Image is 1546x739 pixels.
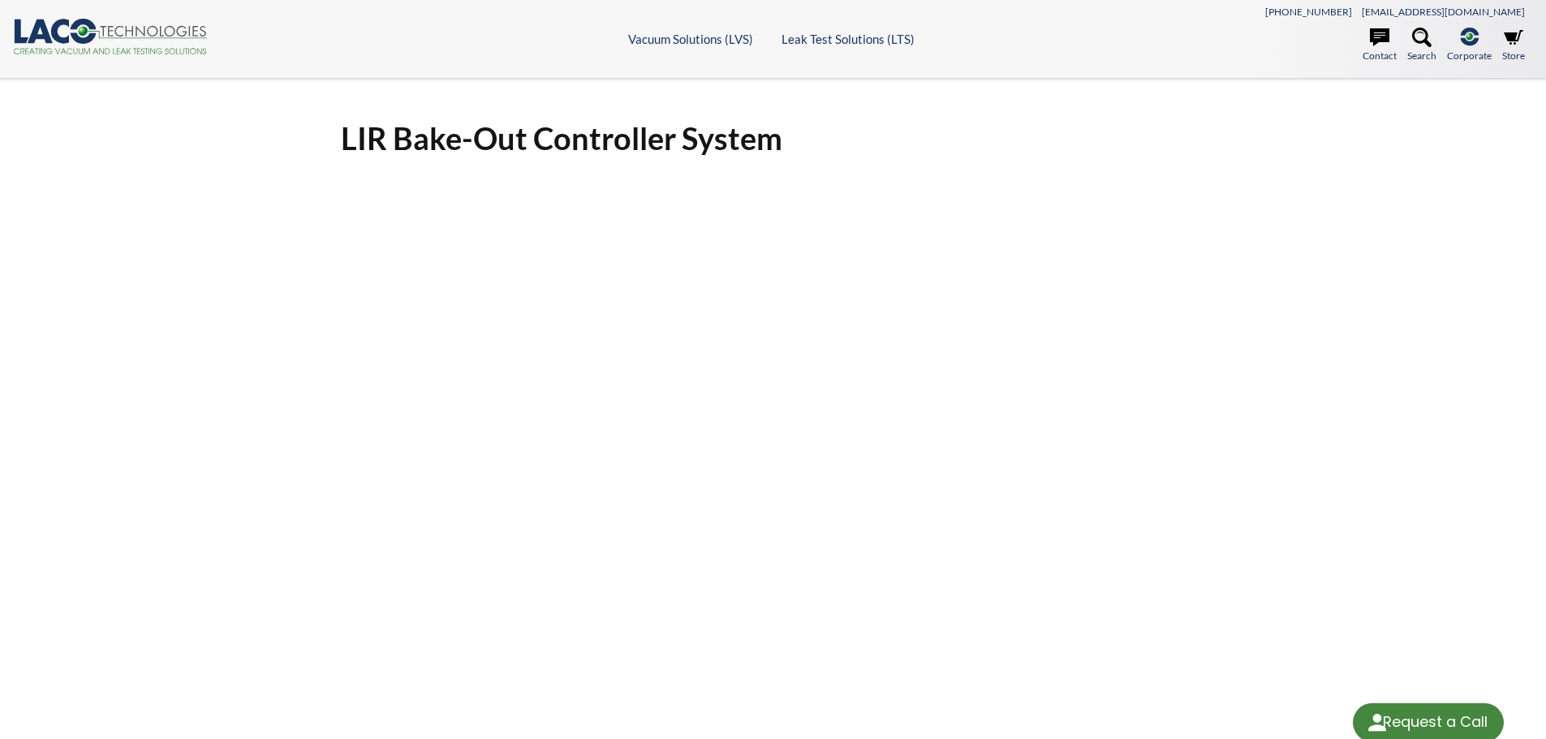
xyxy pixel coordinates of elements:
h1: LIR Bake-Out Controller System [341,118,1206,158]
a: Contact [1363,28,1397,63]
a: [EMAIL_ADDRESS][DOMAIN_NAME] [1362,6,1525,18]
a: Leak Test Solutions (LTS) [782,32,915,46]
span: Corporate [1447,48,1492,63]
a: [PHONE_NUMBER] [1265,6,1352,18]
a: Store [1502,28,1525,63]
img: round button [1364,710,1390,736]
a: Search [1407,28,1436,63]
a: Vacuum Solutions (LVS) [628,32,753,46]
